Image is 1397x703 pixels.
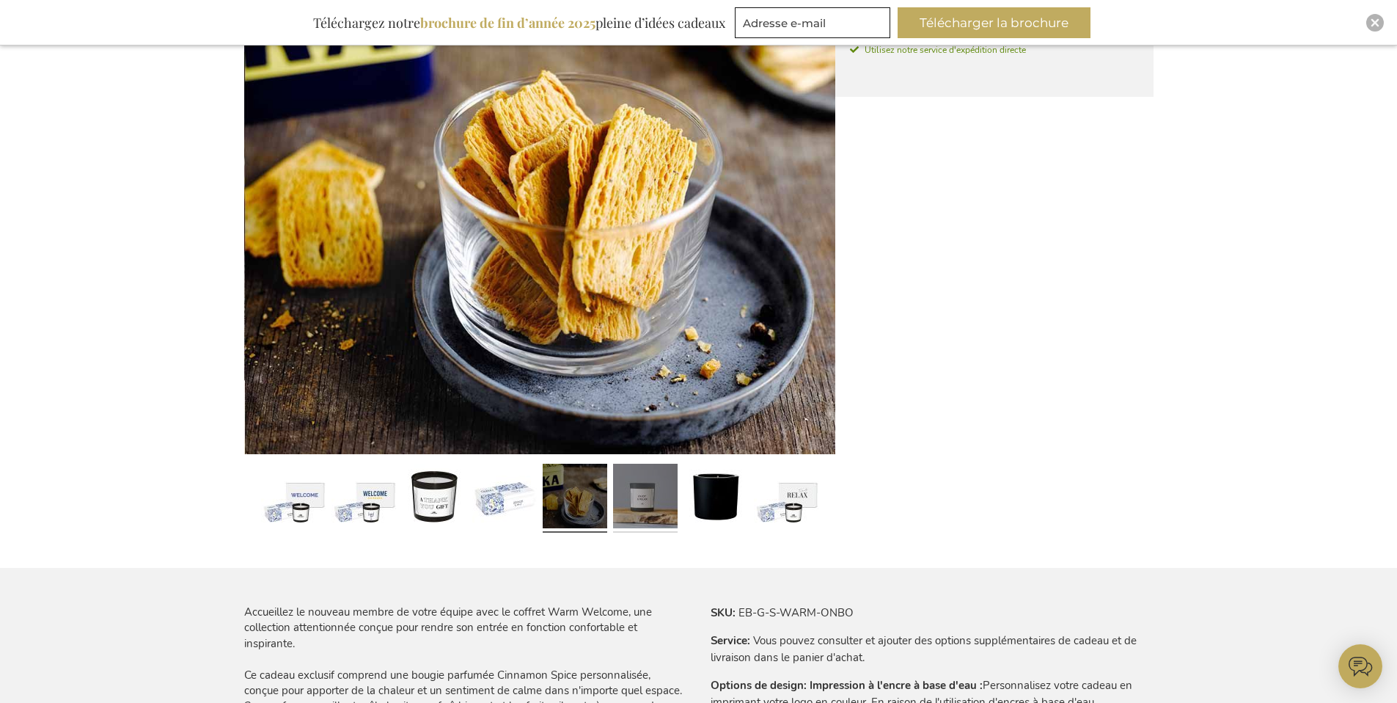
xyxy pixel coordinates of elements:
a: The Warm Welcome Gift Box [543,458,607,539]
form: marketing offers and promotions [735,7,895,43]
a: The Warm Welcome Gift Box [402,458,466,539]
span: Utilisez notre service d'expédition directe [850,44,1026,56]
div: Téléchargez notre pleine d’idées cadeaux [307,7,732,38]
b: brochure de fin d’année 2025 [420,14,595,32]
a: The Warm Welcome Gift Box [683,458,748,539]
a: The Warm Welcome Gift Box [331,458,396,539]
a: Utilisez notre service d'expédition directe [850,42,1026,57]
div: Close [1366,14,1384,32]
a: Le coffret De Bienvenue [754,458,818,539]
button: Télécharger la brochure [898,7,1090,38]
strong: Impression à l'encre à base d'eau : [810,678,983,693]
a: The Warm Welcome Gift Box [261,458,326,539]
img: Close [1371,18,1379,27]
a: The Warm Welcome Gift Box [472,458,537,539]
input: Adresse e-mail [735,7,890,38]
a: The Warm Welcome Gift Box [613,458,678,539]
iframe: belco-activator-frame [1338,644,1382,688]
